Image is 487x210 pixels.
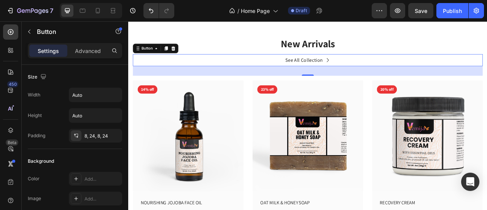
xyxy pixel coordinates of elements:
[415,8,427,14] span: Save
[28,175,40,182] div: Color
[15,31,32,38] div: Button
[84,196,120,202] div: Add...
[3,3,57,18] button: 7
[241,7,270,15] span: Home Page
[28,195,41,202] div: Image
[84,176,120,183] div: Add...
[28,158,54,165] div: Background
[28,112,42,119] div: Height
[12,81,37,92] pre: 14% off
[143,3,174,18] div: Undo/Redo
[69,109,122,122] input: Auto
[75,47,101,55] p: Advanced
[38,47,59,55] p: Settings
[6,139,18,146] div: Beta
[69,88,122,102] input: Auto
[436,3,468,18] button: Publish
[7,81,18,87] div: 450
[28,91,40,98] div: Width
[28,72,48,82] div: Size
[408,3,433,18] button: Save
[191,42,266,57] a: See All Collection
[37,27,102,36] p: Button
[237,7,239,15] span: /
[50,6,53,15] p: 7
[6,20,450,37] p: New Arrivals
[128,21,487,210] iframe: Design area
[28,132,45,139] div: Padding
[443,7,462,15] div: Publish
[316,81,342,92] pre: 20% off
[200,45,248,54] div: See All Collection
[164,81,189,92] pre: 23% off
[296,7,307,14] span: Draft
[461,173,479,191] div: Open Intercom Messenger
[84,133,120,139] div: 8, 24, 8, 24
